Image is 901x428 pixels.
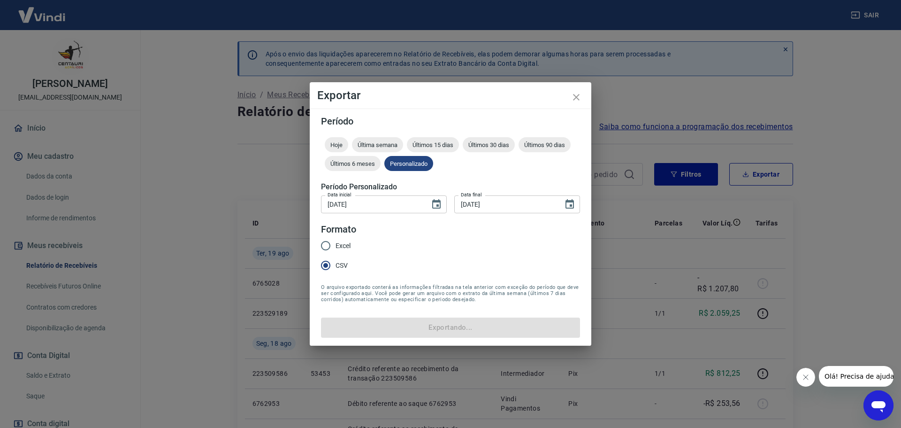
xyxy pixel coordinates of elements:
input: DD/MM/YYYY [321,195,423,213]
legend: Formato [321,223,356,236]
span: Olá! Precisa de ajuda? [6,7,79,14]
div: Últimos 15 dias [407,137,459,152]
span: Última semana [352,141,403,148]
input: DD/MM/YYYY [454,195,557,213]
button: close [565,86,588,109]
span: CSV [336,261,348,271]
iframe: Botão para abrir a janela de mensagens [863,390,893,420]
h5: Período Personalizado [321,182,580,192]
iframe: Mensagem da empresa [819,366,893,387]
span: Últimos 15 dias [407,141,459,148]
span: O arquivo exportado conterá as informações filtradas na tela anterior com exceção do período que ... [321,284,580,303]
span: Excel [336,241,351,251]
span: Últimos 90 dias [519,141,571,148]
h4: Exportar [317,90,584,101]
button: Choose date, selected date is 19 de ago de 2025 [560,195,579,214]
button: Choose date, selected date is 18 de ago de 2025 [427,195,446,214]
iframe: Fechar mensagem [796,368,815,387]
span: Últimos 6 meses [325,160,381,167]
label: Data final [461,191,482,198]
h5: Período [321,117,580,126]
div: Última semana [352,137,403,152]
div: Últimos 90 dias [519,137,571,152]
div: Últimos 30 dias [463,137,515,152]
span: Personalizado [384,160,433,167]
label: Data inicial [328,191,351,198]
div: Últimos 6 meses [325,156,381,171]
span: Hoje [325,141,348,148]
div: Personalizado [384,156,433,171]
span: Últimos 30 dias [463,141,515,148]
div: Hoje [325,137,348,152]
